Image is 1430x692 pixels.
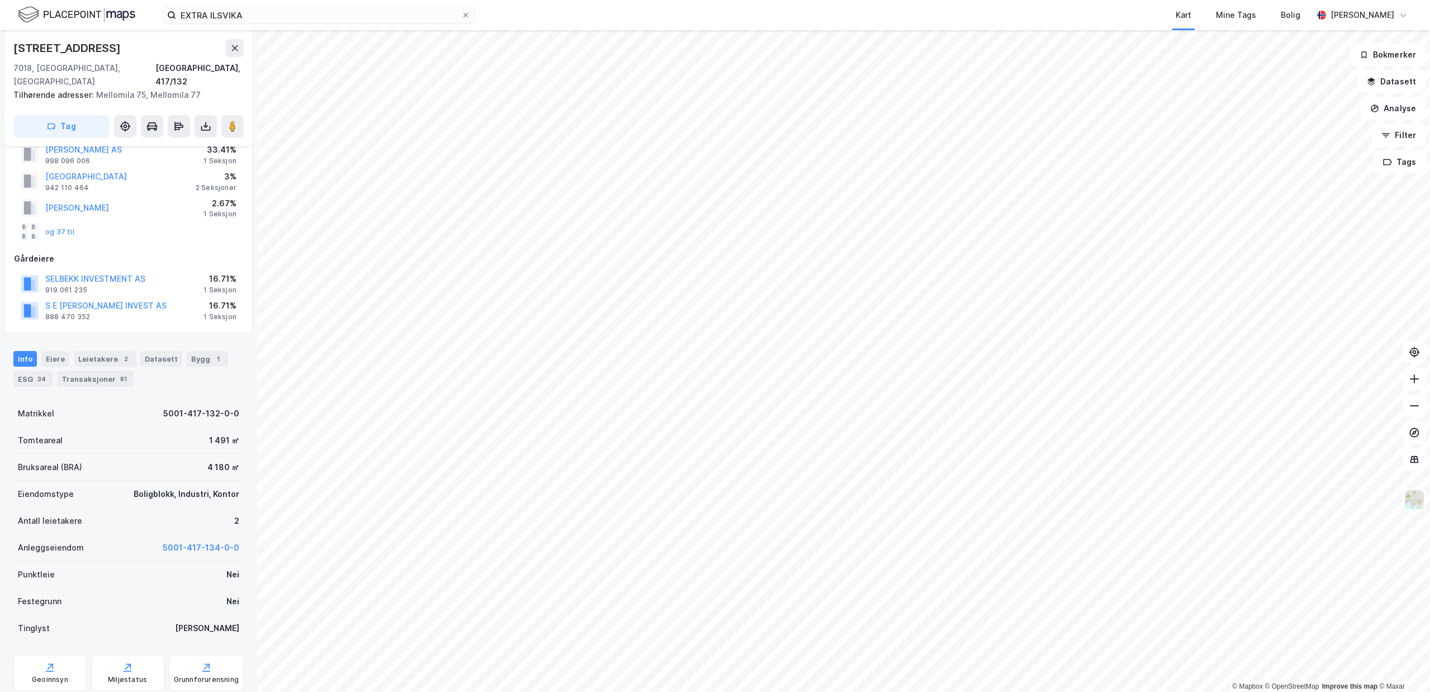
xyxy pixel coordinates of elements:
div: 7018, [GEOGRAPHIC_DATA], [GEOGRAPHIC_DATA] [13,61,155,88]
div: 2 [234,514,239,528]
div: Leietakere [74,351,136,367]
div: Nei [226,595,239,608]
div: 1 Seksjon [203,312,236,321]
div: Anleggseiendom [18,541,84,554]
div: Info [13,351,37,367]
div: Grunnforurensning [174,675,239,684]
div: Mine Tags [1216,8,1256,22]
div: Miljøstatus [108,675,147,684]
div: 5001-417-132-0-0 [163,407,239,420]
div: Matrikkel [18,407,54,420]
iframe: Chat Widget [1374,638,1430,692]
button: Tags [1374,151,1426,173]
div: Boligblokk, Industri, Kontor [134,487,239,501]
div: 16.71% [203,272,236,286]
div: 1 [212,353,224,364]
div: Eiendomstype [18,487,74,501]
div: 942 110 464 [45,183,89,192]
div: Geoinnsyn [32,675,68,684]
div: Mellomila 75, Mellomila 77 [13,88,235,102]
div: 3% [196,170,236,183]
input: Søk på adresse, matrikkel, gårdeiere, leietakere eller personer [176,7,461,23]
div: [STREET_ADDRESS] [13,39,123,57]
img: Z [1404,489,1425,510]
button: Analyse [1361,97,1426,120]
div: 919 061 235 [45,286,87,295]
div: Tomteareal [18,434,63,447]
button: Filter [1372,124,1426,146]
button: 5001-417-134-0-0 [163,541,239,554]
div: Transaksjoner [57,371,134,387]
div: Kontrollprogram for chat [1374,638,1430,692]
div: Eiere [41,351,69,367]
button: Tag [13,115,110,138]
span: Tilhørende adresser: [13,90,96,99]
div: [PERSON_NAME] [175,622,239,635]
div: [GEOGRAPHIC_DATA], 417/132 [155,61,244,88]
button: Datasett [1357,70,1426,93]
a: OpenStreetMap [1265,682,1319,690]
div: Nei [226,568,239,581]
div: Tinglyst [18,622,50,635]
div: ESG [13,371,53,387]
div: 34 [35,373,48,385]
div: 1 491 ㎡ [209,434,239,447]
div: Datasett [140,351,182,367]
div: 2.67% [203,197,236,210]
img: logo.f888ab2527a4732fd821a326f86c7f29.svg [18,5,135,25]
div: 888 470 352 [45,312,90,321]
div: 1 Seksjon [203,210,236,219]
div: [PERSON_NAME] [1330,8,1394,22]
a: Mapbox [1232,682,1263,690]
button: Bokmerker [1350,44,1426,66]
a: Improve this map [1322,682,1377,690]
div: 998 096 006 [45,157,90,165]
div: 33.41% [203,143,236,157]
div: Bruksareal (BRA) [18,461,82,474]
div: 1 Seksjon [203,157,236,165]
div: Bolig [1281,8,1300,22]
div: Kart [1176,8,1191,22]
div: 81 [118,373,129,385]
div: 2 [120,353,131,364]
div: Antall leietakere [18,514,82,528]
div: Punktleie [18,568,55,581]
div: 2 Seksjoner [196,183,236,192]
div: 4 180 ㎡ [207,461,239,474]
div: Festegrunn [18,595,61,608]
div: Gårdeiere [14,252,243,266]
div: 1 Seksjon [203,286,236,295]
div: 16.71% [203,299,236,312]
div: Bygg [187,351,228,367]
